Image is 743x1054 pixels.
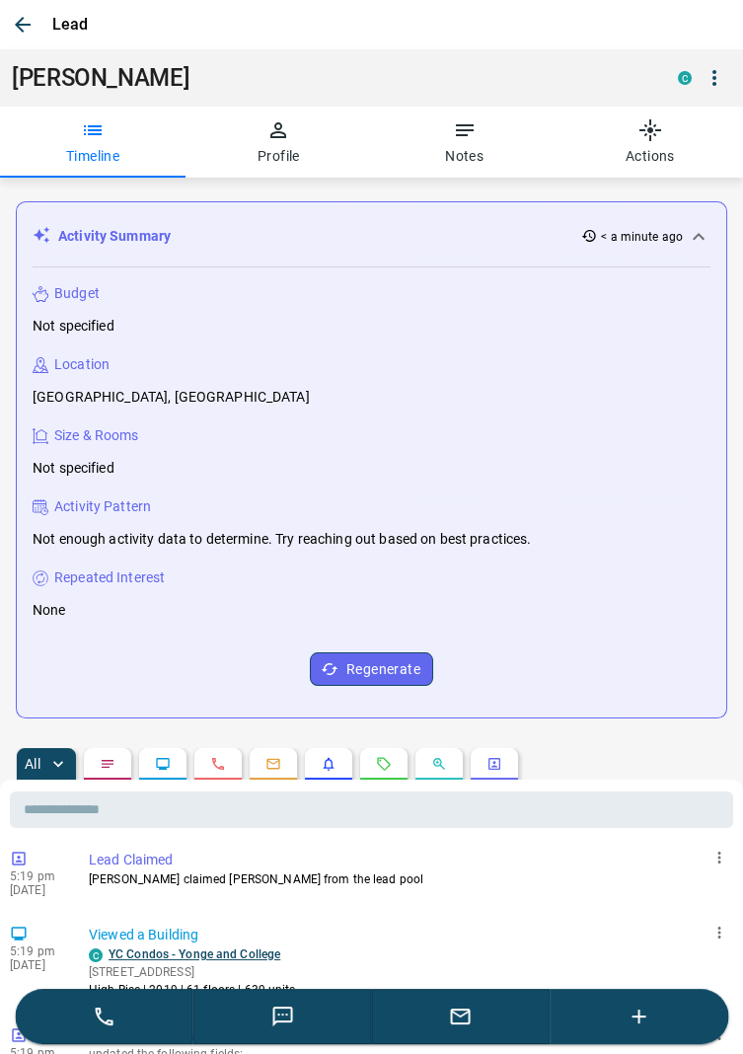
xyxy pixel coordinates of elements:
p: Activity Pattern [54,496,151,517]
p: 5:19 pm [10,869,69,883]
p: [DATE] [10,958,69,972]
button: Notes [372,107,557,178]
svg: Agent Actions [486,756,502,772]
p: 5:19 pm [10,944,69,958]
p: None [33,600,66,621]
a: YC Condos - Yonge and College [109,947,280,961]
p: All [25,757,40,771]
p: Size & Rooms [54,425,139,446]
svg: Calls [210,756,226,772]
p: [STREET_ADDRESS] [89,963,296,981]
div: condos.ca [678,71,692,85]
div: Activity Summary< a minute ago [33,218,710,255]
svg: Requests [376,756,392,772]
p: Viewed a Building [89,925,725,945]
p: Repeated Interest [54,567,165,588]
p: Lead Claimed [89,850,725,870]
svg: Lead Browsing Activity [155,756,171,772]
h1: [PERSON_NAME] [12,64,648,92]
svg: Emails [265,756,281,772]
p: Location [54,354,110,375]
p: Budget [54,283,100,304]
button: Regenerate [310,652,433,686]
p: [DATE] [10,883,69,897]
svg: Opportunities [431,756,447,772]
p: Not specified [33,316,114,337]
p: Activity Summary [58,226,171,247]
p: [PERSON_NAME] claimed [PERSON_NAME] from the lead pool [89,870,725,888]
p: < a minute ago [601,228,683,246]
div: condos.ca [89,948,103,962]
p: Not specified [33,458,114,479]
p: Lead [52,13,89,37]
p: Not enough activity data to determine. Try reaching out based on best practices. [33,529,532,550]
button: Actions [557,107,743,178]
button: Profile [186,107,371,178]
p: [GEOGRAPHIC_DATA], [GEOGRAPHIC_DATA] [33,387,310,408]
svg: Listing Alerts [321,756,336,772]
p: High-Rise | 2019 | 61 floors | 639 units [89,981,296,999]
svg: Notes [100,756,115,772]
